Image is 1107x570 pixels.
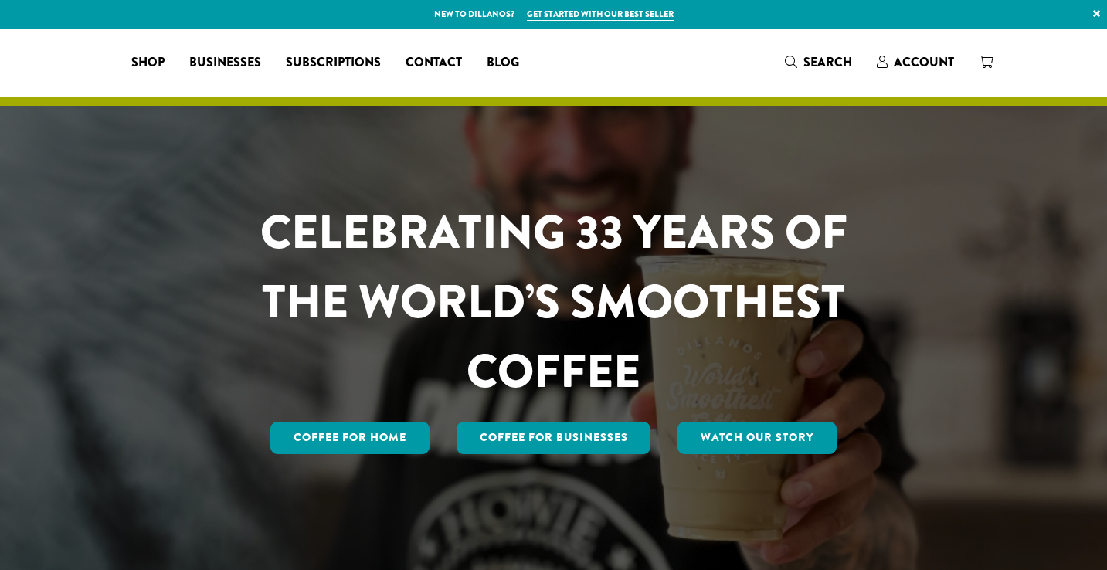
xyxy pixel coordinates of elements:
[487,53,519,73] span: Blog
[457,422,651,454] a: Coffee For Businesses
[894,53,954,71] span: Account
[131,53,165,73] span: Shop
[270,422,430,454] a: Coffee for Home
[215,198,893,406] h1: CELEBRATING 33 YEARS OF THE WORLD’S SMOOTHEST COFFEE
[406,53,462,73] span: Contact
[527,8,674,21] a: Get started with our best seller
[189,53,261,73] span: Businesses
[677,422,837,454] a: Watch Our Story
[286,53,381,73] span: Subscriptions
[773,49,864,75] a: Search
[119,50,177,75] a: Shop
[803,53,852,71] span: Search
